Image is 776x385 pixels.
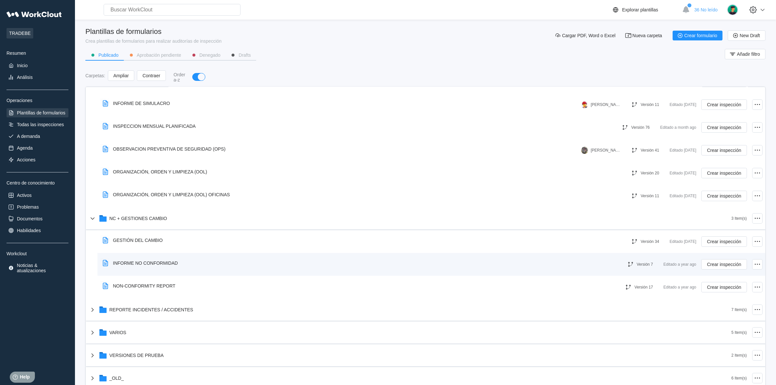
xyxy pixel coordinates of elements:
div: Aprobación pendiente [137,53,181,57]
span: Crear inspección [707,125,741,130]
span: Nueva carpeta [633,33,662,38]
button: Aprobación pendiente [124,50,186,60]
span: Añadir filtro [737,52,760,56]
button: Crear inspección [701,99,747,110]
a: Análisis [7,73,68,82]
button: Ampliar [108,70,134,81]
span: Crear inspección [707,148,741,153]
span: Contraer [142,73,160,78]
span: Ampliar [113,73,129,78]
div: Operaciones [7,98,68,103]
div: Centro de conocimiento [7,180,68,185]
div: INSPECCION MENSUAL PLANIFICADA [113,124,196,129]
span: Crear inspección [707,239,741,244]
div: Activos [17,193,32,198]
span: Crear formulario [684,33,717,38]
div: Editado [DATE] [670,192,696,200]
div: Versión 34 [641,239,659,244]
div: REPORTE INCIDENTES / ACCIDENTES [110,307,193,312]
div: NC + GESTIONES CAMBIO [110,216,167,221]
a: Documentos [7,214,68,223]
div: INFORME DE SIMULACRO [113,101,170,106]
div: INFORME NO CONFORMIDAD [113,260,178,266]
input: Buscar WorkClout [104,4,241,16]
div: Versión 11 [641,194,659,198]
span: 36 No leído [694,7,718,12]
div: Publicado [98,53,119,57]
div: Documentos [17,216,43,221]
div: Noticias & atualizaciones [17,263,67,273]
button: Añadir filtro [725,49,766,59]
div: Editado a year ago [664,283,696,291]
img: Sinttulo.jpg [581,101,588,108]
div: Explorar plantillas [622,7,658,12]
div: Habilidades [17,228,41,233]
a: Activos [7,191,68,200]
div: Editado a month ago [660,124,696,131]
div: 7 Item(s) [731,307,747,312]
a: Plantillas de formularios [7,108,68,117]
div: GESTIÓN DEL CAMBIO [113,238,163,243]
div: ORGANIZACIÓN, ORDEN Y LIMPIEZA (OOL) OFICINAS [113,192,230,197]
button: Cargar PDF, Word o Excel [550,31,621,40]
div: Resumen [7,51,68,56]
button: Publicado [85,50,124,60]
span: Crear inspección [707,194,741,198]
span: TRADEBE [7,28,33,38]
button: New Draft [728,30,766,41]
div: Workclout [7,251,68,256]
div: Agenda [17,145,33,151]
div: Editado [DATE] [670,146,696,154]
div: Editado [DATE] [670,101,696,109]
a: Noticias & atualizaciones [7,261,68,274]
span: Crear inspección [707,102,741,107]
a: Habilidades [7,226,68,235]
div: Versión 20 [641,171,659,175]
span: New Draft [740,33,760,38]
div: Versión 41 [641,148,659,153]
button: Crear inspección [701,168,747,178]
span: Crear inspección [707,171,741,175]
div: [PERSON_NAME] [591,102,620,107]
div: 2 Item(s) [731,353,747,358]
div: Drafts [239,53,251,57]
button: Crear inspección [701,259,747,270]
div: Editado a year ago [664,260,696,268]
span: Crear inspección [707,285,741,289]
div: Versión 7 [637,262,653,267]
button: Crear inspección [701,282,747,292]
div: Denegado [199,53,221,57]
div: OBSERVACION PREVENTIVA DE SEGURIDAD (OPS) [113,146,226,152]
div: Versión 76 [631,125,650,130]
span: Crear inspección [707,262,741,267]
div: Inicio [17,63,28,68]
div: Todas las inspecciones [17,122,64,127]
a: Agenda [7,143,68,153]
div: Versión 11 [641,102,659,107]
button: Crear formulario [673,31,723,40]
div: A demanda [17,134,40,139]
div: NON-CONFORMITY REPORT [113,283,176,289]
button: Drafts [226,50,256,60]
div: Editado [DATE] [670,238,696,245]
a: Todas las inspecciones [7,120,68,129]
div: Versión 17 [635,285,653,289]
div: _OLD_ [110,376,124,381]
div: 3 Item(s) [731,216,747,221]
div: Plantillas de formularios [85,27,222,36]
div: Editado [DATE] [670,169,696,177]
div: [PERSON_NAME] [591,148,620,153]
a: A demanda [7,132,68,141]
a: Explorar plantillas [612,6,679,14]
div: Acciones [17,157,36,162]
div: Problemas [17,204,39,210]
button: Denegado [186,50,226,60]
div: 6 Item(s) [731,376,747,380]
div: Order a-z [174,72,186,82]
a: Problemas [7,202,68,212]
button: Crear inspección [701,145,747,155]
div: Carpetas : [85,73,105,78]
div: VERSIONES DE PRUEBA [110,353,164,358]
span: Cargar PDF, Word o Excel [562,33,616,38]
